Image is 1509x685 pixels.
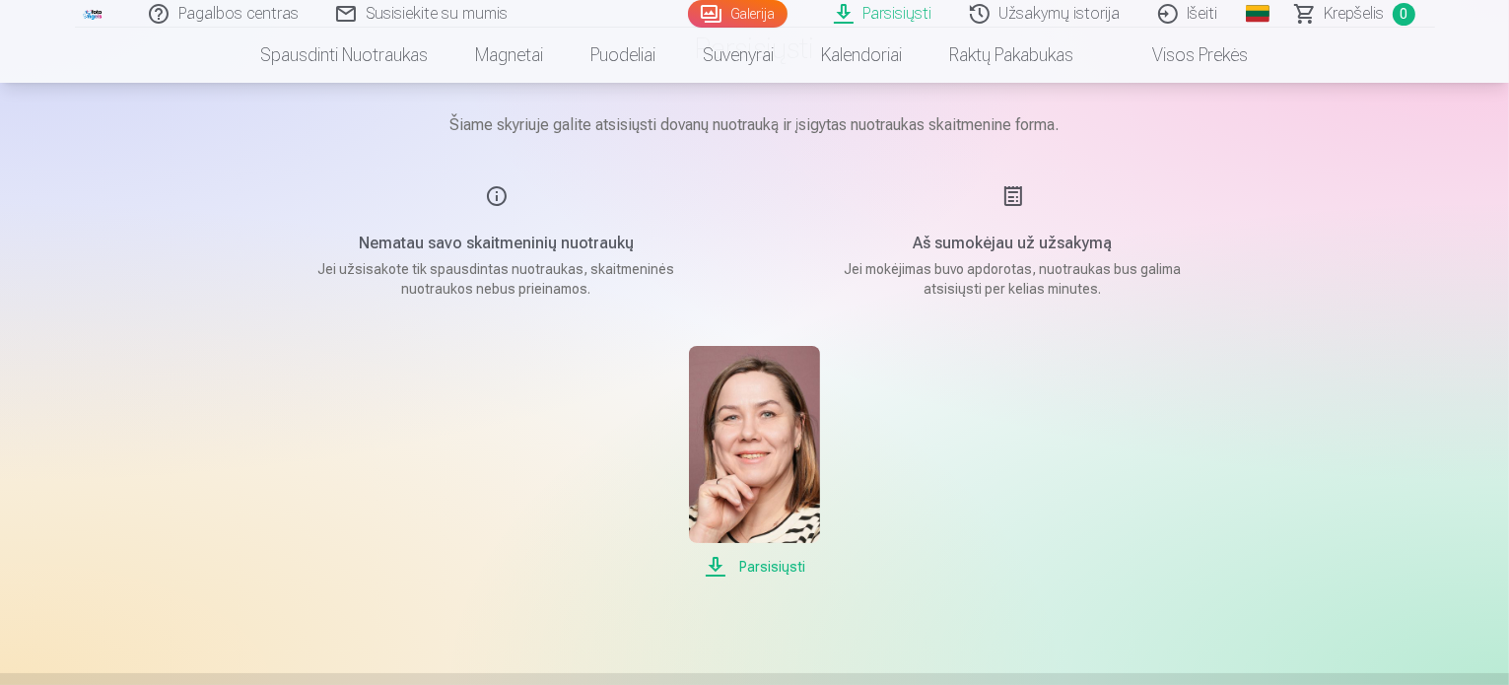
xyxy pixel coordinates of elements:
p: Jei mokėjimas buvo apdorotas, nuotraukas bus galima atsisiųsti per kelias minutes. [826,259,1200,299]
a: Visos prekės [1098,28,1272,83]
a: Magnetai [452,28,568,83]
span: Krepšelis [1325,2,1385,26]
p: Šiame skyriuje galite atsisiųsti dovanų nuotrauką ir įsigytas nuotraukas skaitmenine forma. [262,113,1248,137]
a: Puodeliai [568,28,680,83]
span: Parsisiųsti [689,555,820,579]
h5: Nematau savo skaitmeninių nuotraukų [309,232,684,255]
img: /fa5 [83,8,104,20]
a: Spausdinti nuotraukas [238,28,452,83]
span: 0 [1393,3,1415,26]
a: Raktų pakabukas [926,28,1098,83]
p: Jei užsisakote tik spausdintas nuotraukas, skaitmeninės nuotraukos nebus prieinamos. [309,259,684,299]
a: Parsisiųsti [689,346,820,579]
a: Suvenyrai [680,28,798,83]
a: Kalendoriai [798,28,926,83]
h5: Aš sumokėjau už užsakymą [826,232,1200,255]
